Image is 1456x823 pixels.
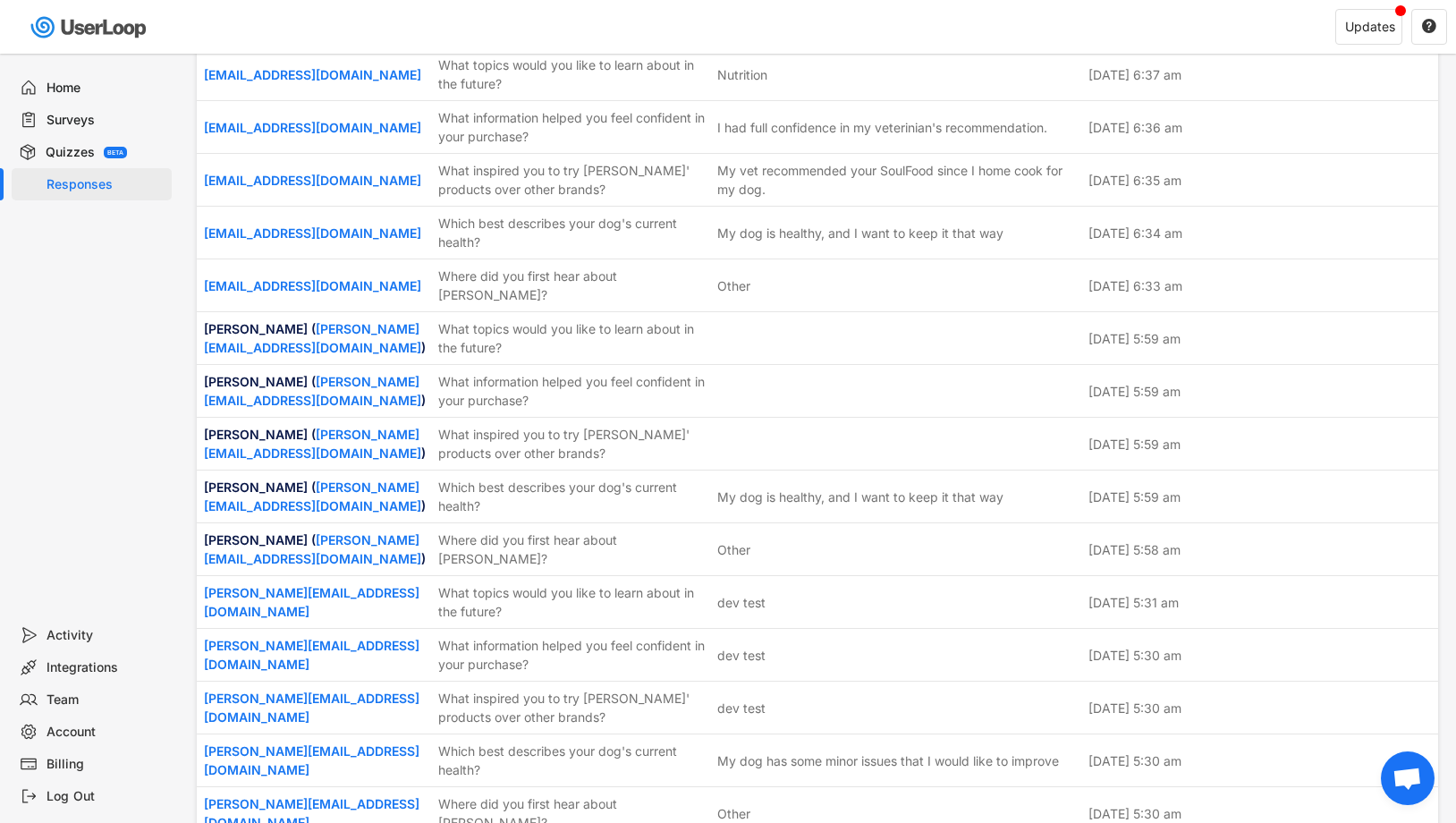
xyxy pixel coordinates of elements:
[204,225,421,241] a: [EMAIL_ADDRESS][DOMAIN_NAME]
[1088,593,1431,612] div: [DATE] 5:31 am
[1381,751,1435,805] div: Open chat
[438,319,707,357] div: What topics would you like to learn about in the future?
[717,804,750,823] div: Other
[1088,171,1431,190] div: [DATE] 6:35 am
[1088,488,1431,506] div: [DATE] 5:59 am
[438,55,707,93] div: What topics would you like to learn about in the future?
[1088,118,1431,137] div: [DATE] 6:36 am
[1088,435,1431,454] div: [DATE] 5:59 am
[204,585,419,619] a: [PERSON_NAME][EMAIL_ADDRESS][DOMAIN_NAME]
[1088,65,1431,84] div: [DATE] 6:37 am
[717,276,750,295] div: Other
[204,425,427,462] div: [PERSON_NAME] ( )
[438,372,707,410] div: What information helped you feel confident in your purchase?
[47,691,165,708] div: Team
[204,530,427,568] div: [PERSON_NAME] ( )
[204,372,427,410] div: [PERSON_NAME] ( )
[717,593,766,612] div: dev test
[438,425,707,462] div: What inspired you to try [PERSON_NAME]' products over other brands?
[438,267,707,304] div: Where did you first hear about [PERSON_NAME]?
[47,627,165,644] div: Activity
[438,161,707,199] div: What inspired you to try [PERSON_NAME]' products over other brands?
[204,478,427,515] div: [PERSON_NAME] ( )
[1345,21,1395,33] div: Updates
[27,9,153,46] img: userloop-logo-01.svg
[204,691,419,725] a: [PERSON_NAME][EMAIL_ADDRESS][DOMAIN_NAME]
[717,540,750,559] div: Other
[204,278,421,293] a: [EMAIL_ADDRESS][DOMAIN_NAME]
[438,108,707,146] div: What information helped you feel confident in your purchase?
[438,689,707,726] div: What inspired you to try [PERSON_NAME]' products over other brands?
[1088,804,1431,823] div: [DATE] 5:30 am
[1421,19,1437,35] button: 
[717,751,1059,770] div: My dog has some minor issues that I would like to improve
[717,161,1078,199] div: My vet recommended your SoulFood since I home cook for my dog.
[47,176,165,193] div: Responses
[204,319,427,357] div: [PERSON_NAME] ( )
[204,638,419,672] a: [PERSON_NAME][EMAIL_ADDRESS][DOMAIN_NAME]
[717,65,767,84] div: Nutrition
[204,120,421,135] a: [EMAIL_ADDRESS][DOMAIN_NAME]
[1088,751,1431,770] div: [DATE] 5:30 am
[438,214,707,251] div: Which best describes your dog's current health?
[47,788,165,805] div: Log Out
[438,478,707,515] div: Which best describes your dog's current health?
[717,699,766,717] div: dev test
[1088,699,1431,717] div: [DATE] 5:30 am
[204,743,419,777] a: [PERSON_NAME][EMAIL_ADDRESS][DOMAIN_NAME]
[107,149,123,156] div: BETA
[47,659,165,676] div: Integrations
[438,583,707,621] div: What topics would you like to learn about in the future?
[1088,382,1431,401] div: [DATE] 5:59 am
[47,724,165,741] div: Account
[47,756,165,773] div: Billing
[1088,329,1431,348] div: [DATE] 5:59 am
[438,742,707,779] div: Which best describes your dog's current health?
[204,173,421,188] a: [EMAIL_ADDRESS][DOMAIN_NAME]
[717,488,1003,506] div: My dog is healthy, and I want to keep it that way
[438,636,707,674] div: What information helped you feel confident in your purchase?
[1088,224,1431,242] div: [DATE] 6:34 am
[717,646,766,665] div: dev test
[717,118,1047,137] div: I had full confidence in my veterinian's recommendation.
[47,80,165,97] div: Home
[1422,18,1436,34] text: 
[438,530,707,568] div: Where did you first hear about [PERSON_NAME]?
[1088,276,1431,295] div: [DATE] 6:33 am
[1088,540,1431,559] div: [DATE] 5:58 am
[47,112,165,129] div: Surveys
[46,144,95,161] div: Quizzes
[204,67,421,82] a: [EMAIL_ADDRESS][DOMAIN_NAME]
[1088,646,1431,665] div: [DATE] 5:30 am
[717,224,1003,242] div: My dog is healthy, and I want to keep it that way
